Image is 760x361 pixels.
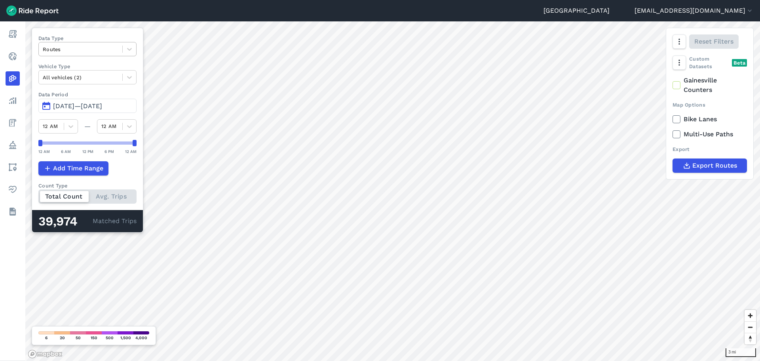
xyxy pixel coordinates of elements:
a: [GEOGRAPHIC_DATA] [543,6,610,15]
button: [DATE]—[DATE] [38,99,137,113]
div: Export [673,145,747,153]
label: Data Period [38,91,137,98]
a: Datasets [6,204,20,219]
button: Reset bearing to north [745,333,756,344]
label: Gainesville Counters [673,76,747,95]
img: Ride Report [6,6,59,16]
span: Reset Filters [694,37,733,46]
div: 3 mi [726,348,756,357]
button: Zoom in [745,310,756,321]
a: Areas [6,160,20,174]
div: Beta [732,59,747,67]
div: 6 AM [61,148,71,155]
div: 6 PM [104,148,114,155]
label: Bike Lanes [673,115,747,124]
div: 12 PM [82,148,93,155]
a: Realtime [6,49,20,63]
label: Vehicle Type [38,63,137,70]
label: Multi-Use Paths [673,130,747,139]
div: 39,974 [38,216,93,227]
a: Heatmaps [6,71,20,86]
a: Analyze [6,94,20,108]
div: — [78,122,97,131]
span: [DATE]—[DATE] [53,102,102,110]
canvas: Map [25,21,760,361]
button: [EMAIL_ADDRESS][DOMAIN_NAME] [635,6,754,15]
span: Export Routes [692,161,737,170]
div: Map Options [673,101,747,109]
label: Data Type [38,34,137,42]
a: Fees [6,116,20,130]
a: Mapbox logo [28,350,63,359]
button: Export Routes [673,159,747,173]
span: Add Time Range [53,164,103,173]
a: Report [6,27,20,41]
button: Reset Filters [689,34,739,49]
button: Add Time Range [38,161,108,176]
div: 12 AM [38,148,50,155]
div: Count Type [38,182,137,189]
button: Zoom out [745,321,756,333]
a: Health [6,182,20,197]
a: Policy [6,138,20,152]
div: Matched Trips [32,210,143,232]
div: 12 AM [125,148,137,155]
div: Custom Datasets [673,55,747,70]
